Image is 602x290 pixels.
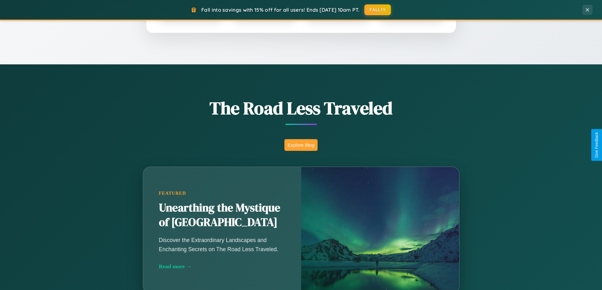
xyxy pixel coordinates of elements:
button: Explore Blog [284,139,318,151]
span: Fall into savings with 15% off for all users! Ends [DATE] 10am PT. [201,7,360,13]
h2: Unearthing the Mystique of [GEOGRAPHIC_DATA] [159,201,285,230]
h1: The Road Less Traveled [112,96,491,120]
div: Featured [159,191,285,196]
button: FALL15 [364,4,391,15]
p: Discover the Extraordinary Landscapes and Enchanting Secrets on The Road Less Traveled. [159,236,285,253]
div: Read more → [159,263,285,270]
div: Give Feedback [594,132,599,158]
